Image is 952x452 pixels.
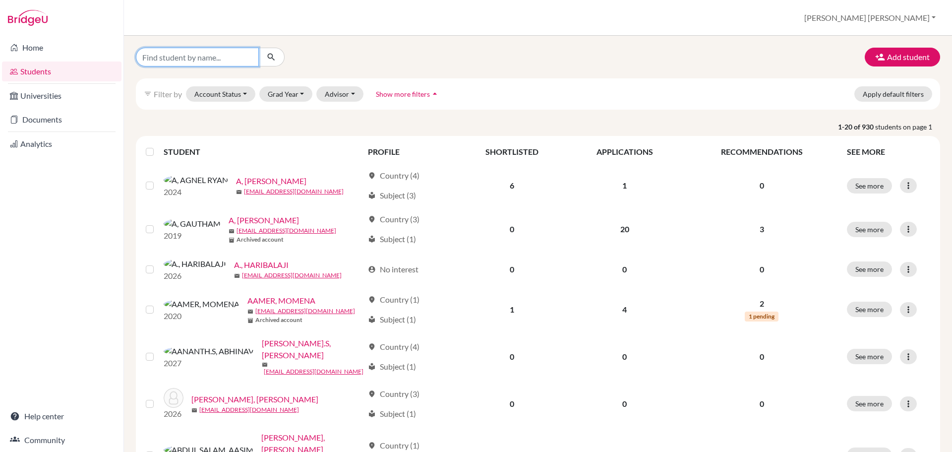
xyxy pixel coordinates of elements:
[689,180,835,192] p: 0
[800,8,940,27] button: [PERSON_NAME] [PERSON_NAME]
[457,207,567,251] td: 0
[259,86,313,102] button: Grad Year
[368,314,416,325] div: Subject (1)
[457,331,567,382] td: 0
[368,408,416,420] div: Subject (1)
[368,388,419,400] div: Country (3)
[191,393,318,405] a: [PERSON_NAME], [PERSON_NAME]
[368,294,419,306] div: Country (1)
[2,62,121,81] a: Students
[457,251,567,288] td: 0
[242,271,342,280] a: [EMAIL_ADDRESS][DOMAIN_NAME]
[865,48,940,66] button: Add student
[164,270,226,282] p: 2026
[854,86,932,102] button: Apply default filters
[164,357,254,369] p: 2027
[847,349,892,364] button: See more
[362,140,457,164] th: PROFILE
[567,207,682,251] td: 20
[164,218,221,230] img: A, GAUTHAM
[2,86,121,106] a: Universities
[247,309,253,315] span: mail
[236,175,306,187] a: A, [PERSON_NAME]
[164,186,228,198] p: 2024
[255,307,355,316] a: [EMAIL_ADDRESS][DOMAIN_NAME]
[368,190,416,201] div: Subject (3)
[164,140,362,164] th: STUDENT
[368,442,376,450] span: location_on
[316,86,363,102] button: Advisor
[457,288,567,331] td: 1
[683,140,841,164] th: RECOMMENDATIONS
[154,89,182,99] span: Filter by
[244,187,344,196] a: [EMAIL_ADDRESS][DOMAIN_NAME]
[164,174,228,186] img: A, AGNEL RYAN
[847,302,892,317] button: See more
[2,38,121,58] a: Home
[567,331,682,382] td: 0
[847,178,892,194] button: See more
[191,407,197,413] span: mail
[247,295,315,307] a: AAMER, MOMENA
[841,140,936,164] th: SEE MORE
[164,298,239,310] img: AAMER, MOMENA
[255,316,302,324] b: Archived account
[689,351,835,363] p: 0
[567,288,682,331] td: 4
[368,172,376,180] span: location_on
[368,410,376,418] span: local_library
[376,90,430,98] span: Show more filters
[457,164,567,207] td: 6
[164,388,183,408] img: AARUSH REDDY, LANKALA
[236,189,242,195] span: mail
[2,110,121,129] a: Documents
[234,259,289,271] a: A., HARIBALAJI
[229,237,235,243] span: inventory_2
[368,215,376,223] span: location_on
[199,405,299,414] a: [EMAIL_ADDRESS][DOMAIN_NAME]
[8,10,48,26] img: Bridge-U
[368,390,376,398] span: location_on
[567,164,682,207] td: 1
[237,235,284,244] b: Archived account
[368,192,376,199] span: local_library
[689,298,835,310] p: 2
[689,398,835,410] p: 0
[847,261,892,277] button: See more
[368,170,419,182] div: Country (4)
[264,367,363,376] a: [EMAIL_ADDRESS][DOMAIN_NAME]
[229,214,299,226] a: A, [PERSON_NAME]
[164,230,221,242] p: 2019
[368,316,376,323] span: local_library
[368,361,416,373] div: Subject (1)
[2,406,121,426] a: Help center
[368,265,376,273] span: account_circle
[368,363,376,371] span: local_library
[136,48,259,66] input: Find student by name...
[838,122,875,132] strong: 1-20 of 930
[234,273,240,279] span: mail
[457,382,567,426] td: 0
[237,226,336,235] a: [EMAIL_ADDRESS][DOMAIN_NAME]
[567,251,682,288] td: 0
[368,343,376,351] span: location_on
[367,86,448,102] button: Show more filtersarrow_drop_up
[368,213,419,225] div: Country (3)
[847,222,892,237] button: See more
[689,263,835,275] p: 0
[745,312,778,322] span: 1 pending
[368,235,376,243] span: local_library
[247,318,253,323] span: inventory_2
[368,296,376,304] span: location_on
[368,233,416,245] div: Subject (1)
[847,396,892,411] button: See more
[164,408,183,420] p: 2026
[457,140,567,164] th: SHORTLISTED
[262,337,363,361] a: [PERSON_NAME].S, [PERSON_NAME]
[368,440,419,452] div: Country (1)
[2,430,121,450] a: Community
[2,134,121,154] a: Analytics
[567,382,682,426] td: 0
[144,90,152,98] i: filter_list
[689,223,835,235] p: 3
